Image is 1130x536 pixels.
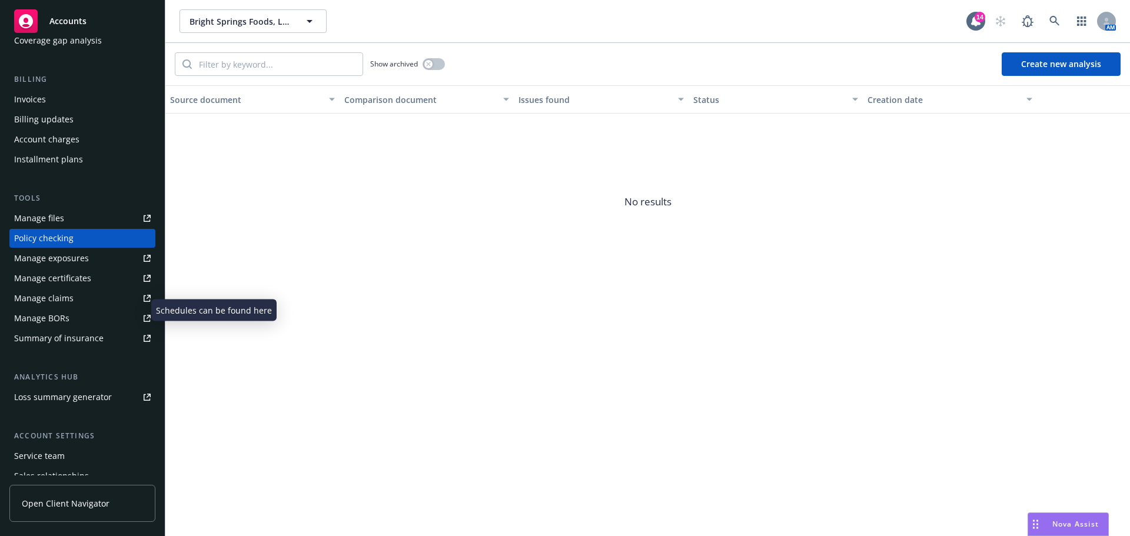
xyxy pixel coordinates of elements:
button: Nova Assist [1028,512,1109,536]
div: Billing [9,74,155,85]
div: Manage files [14,209,64,228]
div: Account charges [14,130,79,149]
div: Coverage gap analysis [14,31,102,50]
div: Tools [9,192,155,204]
div: Source document [170,94,322,106]
div: Sales relationships [14,467,89,485]
a: Manage claims [9,289,155,308]
a: Accounts [9,5,155,38]
div: Account settings [9,430,155,442]
div: Status [693,94,845,106]
button: Bright Springs Foods, LLC [180,9,327,33]
span: Bright Springs Foods, LLC [190,15,291,28]
a: Billing updates [9,110,155,129]
button: Source document [165,85,340,114]
div: Loss summary generator [14,388,112,407]
button: Comparison document [340,85,514,114]
div: Drag to move [1028,513,1043,535]
div: Manage claims [14,289,74,308]
div: 14 [975,12,985,22]
span: Accounts [49,16,87,26]
a: Start snowing [989,9,1012,33]
span: Show archived [370,59,418,69]
a: Account charges [9,130,155,149]
a: Manage exposures [9,249,155,268]
a: Switch app [1070,9,1094,33]
a: Manage BORs [9,309,155,328]
a: Sales relationships [9,467,155,485]
svg: Search [182,59,192,69]
div: Manage certificates [14,269,91,288]
a: Installment plans [9,150,155,169]
a: Coverage gap analysis [9,31,155,50]
a: Loss summary generator [9,388,155,407]
div: Issues found [519,94,670,106]
div: Billing updates [14,110,74,129]
span: No results [165,114,1130,290]
a: Summary of insurance [9,329,155,348]
div: Comparison document [344,94,496,106]
a: Report a Bug [1016,9,1039,33]
span: Nova Assist [1052,519,1099,529]
a: Invoices [9,90,155,109]
a: Service team [9,447,155,465]
a: Policy checking [9,229,155,248]
button: Issues found [514,85,688,114]
div: Analytics hub [9,371,155,383]
div: Policy checking [14,229,74,248]
button: Create new analysis [1002,52,1121,76]
button: Status [689,85,863,114]
button: Creation date [863,85,1037,114]
a: Search [1043,9,1066,33]
span: Open Client Navigator [22,497,109,510]
div: Summary of insurance [14,329,104,348]
div: Invoices [14,90,46,109]
div: Manage BORs [14,309,69,328]
div: Installment plans [14,150,83,169]
input: Filter by keyword... [192,53,363,75]
div: Manage exposures [14,249,89,268]
a: Manage files [9,209,155,228]
div: Creation date [868,94,1019,106]
a: Manage certificates [9,269,155,288]
div: Service team [14,447,65,465]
